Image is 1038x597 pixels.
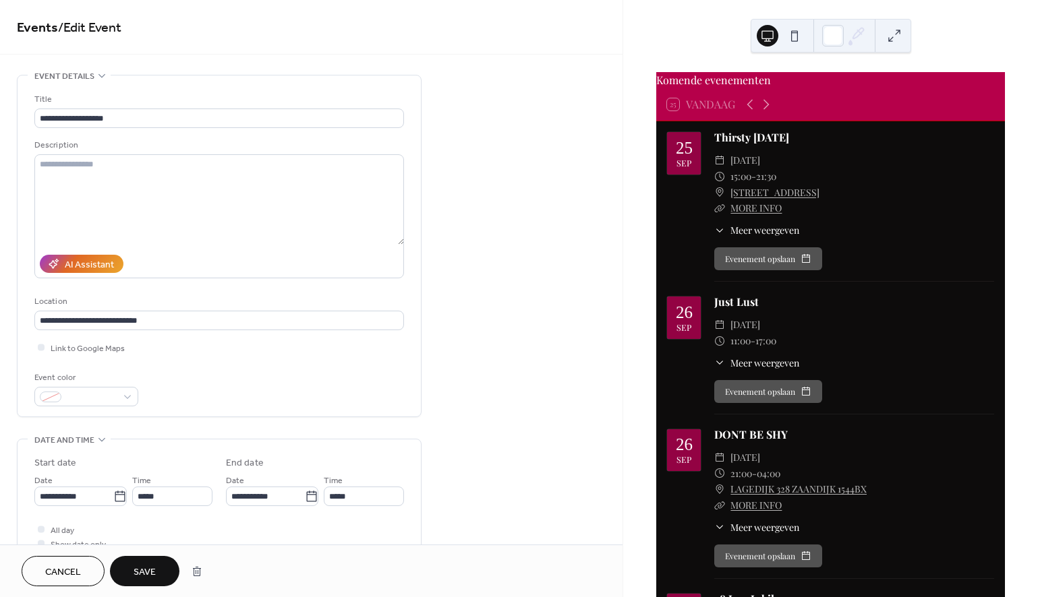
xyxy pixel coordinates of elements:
div: sep [676,455,691,464]
div: ​ [714,223,725,237]
div: ​ [714,466,725,482]
span: - [751,168,756,185]
a: MORE INFO [730,499,782,511]
span: [DATE] [730,152,760,168]
div: ​ [714,481,725,497]
span: Event details [34,69,94,84]
button: Cancel [22,556,105,586]
span: 21:00 [730,466,752,482]
span: All day [51,524,74,538]
span: [DATE] [730,449,760,466]
div: 25 [676,139,693,156]
a: MORE INFO [730,201,782,214]
span: Show date only [51,538,106,552]
div: ​ [714,356,725,370]
div: Komende evenementen [656,72,1005,88]
span: Link to Google Maps [51,342,125,356]
div: sep [676,323,691,332]
button: Evenement opslaan [714,380,822,403]
div: Title [34,92,401,106]
div: Event color [34,371,136,385]
div: ​ [714,200,725,216]
span: 15:00 [730,168,751,185]
div: ​ [714,152,725,168]
span: Cancel [45,565,81,579]
span: 17:00 [755,333,776,349]
div: ​ [714,520,725,534]
span: Meer weergeven [730,223,799,237]
div: ​ [714,497,725,513]
div: ​ [714,333,725,349]
div: End date [226,456,264,470]
span: - [752,466,757,482]
span: 11:00 [730,333,751,349]
button: Evenement opslaan [714,247,822,270]
div: 26 [676,304,693,321]
span: 21:30 [756,168,776,185]
button: Save [110,556,179,586]
button: ​Meer weergeven [714,223,799,237]
span: Meer weergeven [730,356,799,370]
div: Start date [34,456,76,470]
div: 26 [676,436,693,453]
span: [DATE] [730,317,760,333]
a: Events [17,15,58,41]
span: Time [324,474,343,488]
span: 04:00 [757,466,780,482]
button: Evenement opslaan [714,544,822,567]
div: Just Lust [714,294,994,310]
span: - [751,333,755,349]
span: Time [132,474,151,488]
span: Save [134,565,156,579]
button: AI Assistant [40,255,123,273]
span: Date [226,474,244,488]
div: Location [34,294,401,309]
div: ​ [714,168,725,185]
div: ​ [714,185,725,201]
a: Thirsty [DATE] [714,130,789,144]
div: Description [34,138,401,152]
div: ​ [714,449,725,466]
span: Date and time [34,433,94,447]
button: ​Meer weergeven [714,356,799,370]
div: sep [676,159,691,168]
button: ​Meer weergeven [714,520,799,534]
span: Date [34,474,53,488]
div: AI Assistant [65,258,114,272]
a: [STREET_ADDRESS] [730,185,819,201]
span: / Edit Event [58,15,121,41]
span: Meer weergeven [730,520,799,534]
a: LAGEDIJK 328 ZAANDIJK 1544BX [730,481,867,497]
div: ​ [714,317,725,333]
a: DONT BE SHY [714,427,788,441]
